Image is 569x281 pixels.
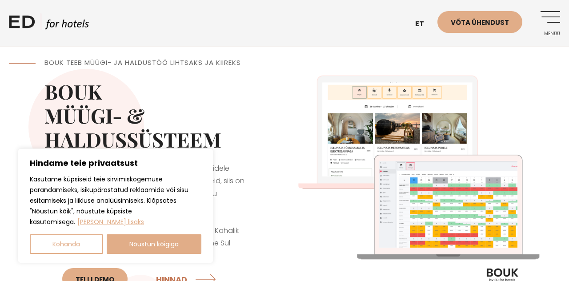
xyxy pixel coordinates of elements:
a: ED HOTELS [9,13,89,36]
a: Menüü [536,11,560,36]
span: BOUK TEEB MÜÜGI- JA HALDUSTÖÖ LIHTSAKS JA KIIREKS [44,58,241,67]
a: Loe lisaks [77,217,144,227]
p: Hindame teie privaatsust [30,158,201,169]
h2: BOUK MÜÜGI- & HALDUSSÜSTEEM [44,79,249,151]
span: Menüü [536,31,560,36]
a: et [411,13,437,35]
button: Kohanda [30,234,103,254]
a: Võta ühendust [437,11,522,33]
p: Kasutame küpsiseid teie sirvimiskogemuse parandamiseks, isikupärastatud reklaamide või sisu esita... [30,174,201,227]
button: Nõustun kõigiga [107,234,202,254]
